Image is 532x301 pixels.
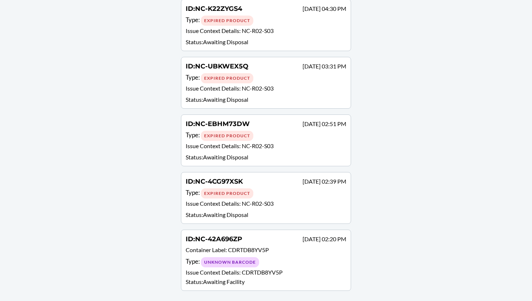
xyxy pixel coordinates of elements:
h4: ID : [186,62,248,71]
div: Expired Product [201,131,253,141]
div: Type : [186,257,346,267]
span: NC-EBHM73DW [195,120,250,128]
p: Status : Awaiting Disposal [186,95,346,104]
div: Expired Product [201,16,253,26]
p: [DATE] 02:39 PM [303,177,346,186]
span: NC-R02-S03 [242,85,274,92]
h4: ID : [186,4,242,13]
h4: ID : [186,177,243,186]
a: ID:NC-42A696ZP[DATE] 02:20 PMContainer Label: CDRTDB8YV5PType: Unknown BarcodeIssue Context Detai... [181,230,351,291]
h4: ID : [186,234,242,244]
div: Type : [186,130,346,141]
p: Container Label : [186,246,346,256]
div: Type : [186,188,346,198]
a: ID:NC-EBHM73DW[DATE] 02:51 PMType: Expired ProductIssue Context Details: NC-R02-S03Status:Awaitin... [181,114,351,166]
p: Status : Awaiting Disposal [186,153,346,162]
p: Issue Context Details : [186,268,346,277]
p: Status : Awaiting Disposal [186,210,346,219]
span: NC-UBKWEX5Q [195,62,248,70]
p: Status : Awaiting Facility [186,277,346,286]
a: ID:NC-4CG97XSK[DATE] 02:39 PMType: Expired ProductIssue Context Details: NC-R02-S03Status:Awaitin... [181,172,351,224]
span: NC-42A696ZP [195,235,242,243]
p: Status : Awaiting Disposal [186,38,346,46]
span: NC-R02-S03 [242,142,274,149]
span: NC-4CG97XSK [195,177,243,185]
p: Issue Context Details : [186,84,346,95]
p: Issue Context Details : [186,142,346,152]
div: Type : [186,73,346,83]
p: [DATE] 04:30 PM [303,4,346,13]
div: Unknown Barcode [201,257,259,267]
p: Issue Context Details : [186,26,346,37]
div: Expired Product [201,188,253,198]
p: [DATE] 02:20 PM [303,235,346,243]
div: Expired Product [201,73,253,83]
h4: ID : [186,119,250,129]
span: NC-K22ZYGS4 [195,5,242,13]
p: [DATE] 03:31 PM [303,62,346,71]
a: ID:NC-UBKWEX5Q[DATE] 03:31 PMType: Expired ProductIssue Context Details: NC-R02-S03Status:Awaitin... [181,57,351,109]
span: CDRTDB8YV5P [242,269,283,276]
div: Type : [186,15,346,26]
p: [DATE] 02:51 PM [303,120,346,128]
span: CDRTDB8YV5P [228,246,269,253]
span: NC-R02-S03 [242,27,274,34]
span: NC-R02-S03 [242,200,274,207]
p: Issue Context Details : [186,199,346,210]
